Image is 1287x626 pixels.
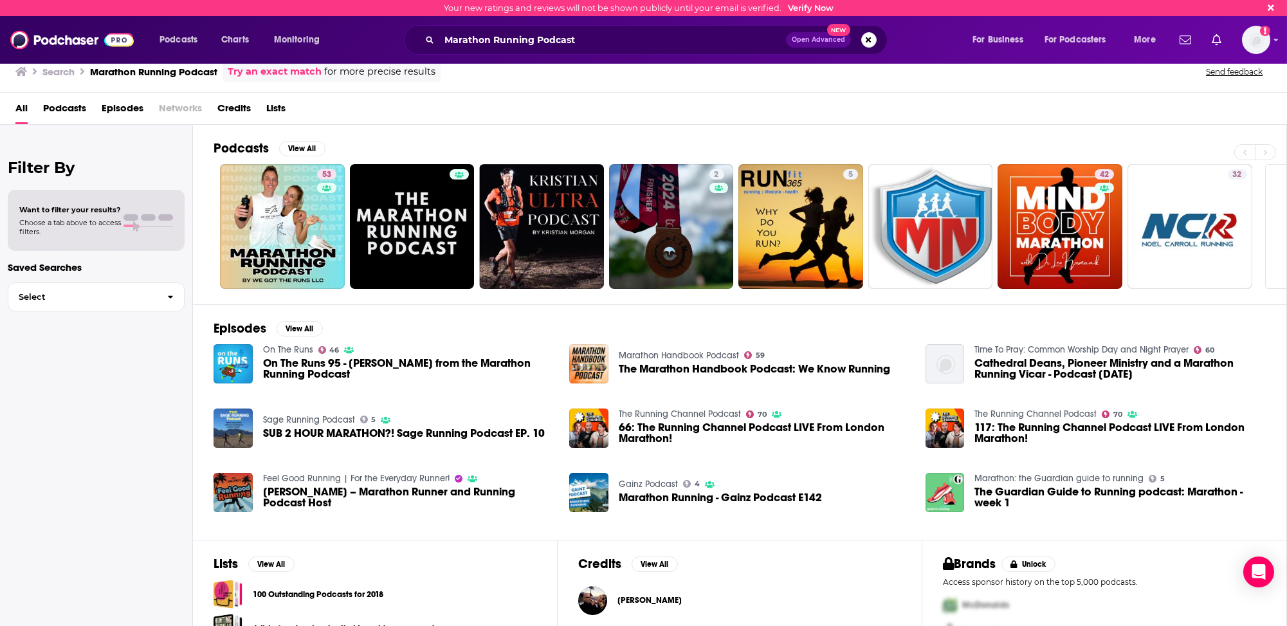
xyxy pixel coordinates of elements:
[1242,26,1270,54] button: Show profile menu
[569,344,608,383] img: The Marathon Handbook Podcast: We Know Running
[444,3,834,13] div: Your new ratings and reviews will not be shown publicly until your email is verified.
[619,492,822,503] a: Marathon Running - Gainz Podcast E142
[926,409,965,448] img: 117: The Running Channel Podcast LIVE From London Marathon!
[263,486,554,508] a: Letty Lundi – Marathon Runner and Running Podcast Host
[1125,30,1172,50] button: open menu
[1242,26,1270,54] img: User Profile
[324,64,435,79] span: for more precise results
[274,31,320,49] span: Monitoring
[1149,475,1165,483] a: 5
[609,164,734,289] a: 2
[8,293,157,301] span: Select
[1202,66,1266,77] button: Send feedback
[1194,346,1214,354] a: 60
[738,164,863,289] a: 5
[756,353,765,358] span: 59
[19,205,121,214] span: Want to filter your results?
[214,320,266,336] h2: Episodes
[926,344,965,383] a: Cathedral Deans, Pioneer Ministry and a Marathon Running Vicar - Podcast 23rd April 2015
[214,140,325,156] a: PodcastsView All
[962,600,1009,611] span: McDonalds
[619,409,741,419] a: The Running Channel Podcast
[263,473,450,484] a: Feel Good Running | For the Everyday Runner!
[439,30,786,50] input: Search podcasts, credits, & more...
[578,586,607,615] img: Jim Lynch
[619,422,910,444] a: 66: The Running Channel Podcast LIVE From London Marathon!
[569,409,608,448] a: 66: The Running Channel Podcast LIVE From London Marathon!
[715,169,719,181] span: 2
[709,169,724,180] a: 2
[974,486,1266,508] a: The Guardian Guide to Running podcast: Marathon - week 1
[8,261,185,273] p: Saved Searches
[617,595,682,605] span: [PERSON_NAME]
[8,158,185,177] h2: Filter By
[1127,164,1252,289] a: 32
[214,473,253,512] img: Letty Lundi – Marathon Runner and Running Podcast Host
[1260,26,1270,36] svg: Email not verified
[253,587,383,602] a: 100 Outstanding Podcasts for 2018
[938,592,962,618] img: First Pro Logo
[848,169,853,181] span: 5
[632,557,678,572] button: View All
[1045,31,1106,49] span: For Podcasters
[263,486,554,508] span: [PERSON_NAME] – Marathon Runner and Running Podcast Host
[974,422,1266,444] a: 117: The Running Channel Podcast LIVE From London Marathon!
[683,480,700,488] a: 4
[19,218,121,236] span: Choose a tab above to access filters.
[926,473,965,512] img: The Guardian Guide to Running podcast: Marathon - week 1
[43,98,86,124] a: Podcasts
[619,479,678,490] a: Gainz Podcast
[248,557,295,572] button: View All
[617,595,682,605] a: Jim Lynch
[578,556,621,572] h2: Credits
[1134,31,1156,49] span: More
[214,556,238,572] h2: Lists
[1174,29,1196,51] a: Show notifications dropdown
[974,358,1266,380] a: Cathedral Deans, Pioneer Ministry and a Marathon Running Vicar - Podcast 23rd April 2015
[317,169,336,180] a: 53
[318,346,340,354] a: 46
[329,347,339,353] span: 46
[943,556,996,572] h2: Brands
[214,409,253,448] a: SUB 2 HOUR MARATHON?! Sage Running Podcast EP. 10
[277,321,323,336] button: View All
[263,358,554,380] span: On The Runs 95 - [PERSON_NAME] from the Marathon Running Podcast
[578,556,678,572] a: CreditsView All
[1102,410,1122,418] a: 70
[263,428,545,439] a: SUB 2 HOUR MARATHON?! Sage Running Podcast EP. 10
[214,320,323,336] a: EpisodesView All
[792,37,845,43] span: Open Advanced
[360,416,376,423] a: 5
[220,164,345,289] a: 53
[371,417,376,423] span: 5
[578,580,901,621] button: Jim Lynch Jim Lynch
[265,30,336,50] button: open menu
[695,481,700,487] span: 4
[1160,476,1165,482] span: 5
[974,473,1144,484] a: Marathon: the Guardian guide to running
[1001,557,1056,572] button: Unlock
[15,98,28,124] a: All
[322,169,331,181] span: 53
[1243,557,1274,587] div: Open Intercom Messenger
[217,98,251,124] span: Credits
[214,580,242,609] span: 100 Outstanding Podcasts for 2018
[8,282,185,311] button: Select
[1242,26,1270,54] span: Logged in as BretAita
[279,141,325,156] button: View All
[963,30,1039,50] button: open menu
[266,98,286,124] a: Lists
[569,473,608,512] img: Marathon Running - Gainz Podcast E142
[758,412,767,418] span: 70
[974,358,1266,380] span: Cathedral Deans, Pioneer Ministry and a Marathon Running Vicar - Podcast [DATE]
[1036,30,1125,50] button: open menu
[619,350,739,361] a: Marathon Handbook Podcast
[90,66,217,78] h3: Marathon Running Podcast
